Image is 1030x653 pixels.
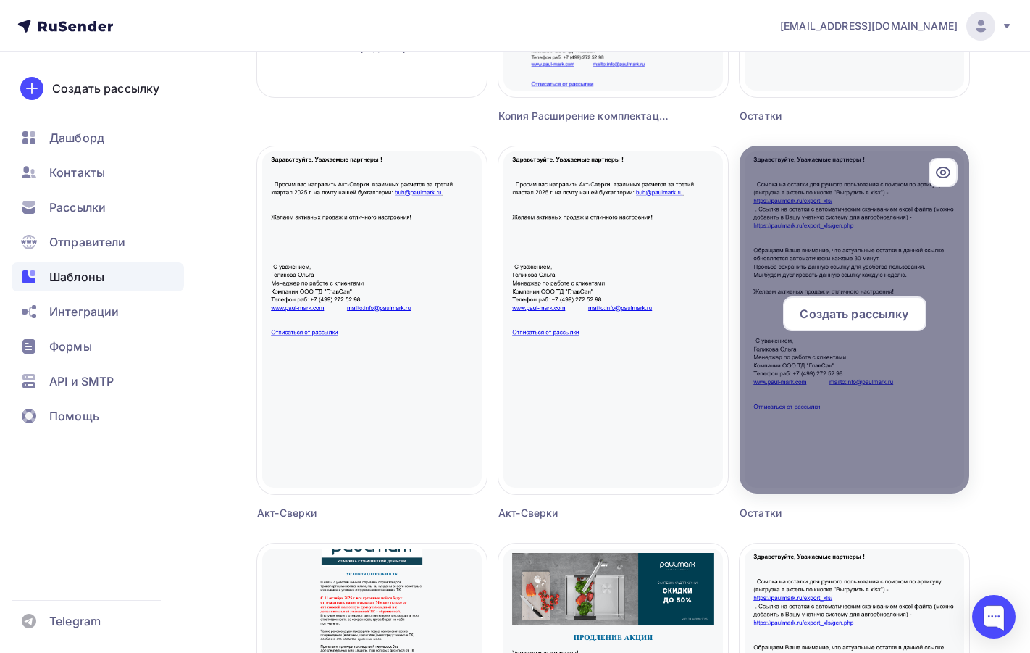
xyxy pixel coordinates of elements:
div: Акт-Сверки [257,506,430,520]
a: Рассылки [12,193,184,222]
div: Остатки [740,109,912,123]
div: Копия Расширение комплектации моек [498,109,671,123]
div: Акт-Сверки [498,506,671,520]
a: [EMAIL_ADDRESS][DOMAIN_NAME] [780,12,1013,41]
span: Помощь [49,407,99,425]
span: Отправители [49,233,126,251]
a: Контакты [12,158,184,187]
span: API и SMTP [49,373,114,390]
span: Дашборд [49,129,104,146]
span: Интеграции [49,303,119,320]
span: Рассылки [49,199,106,216]
a: Шаблоны [12,262,184,291]
span: Создать рассылку [800,305,908,323]
span: Контакты [49,164,105,181]
div: Остатки [740,506,912,520]
a: Формы [12,332,184,361]
a: Отправители [12,228,184,257]
span: [EMAIL_ADDRESS][DOMAIN_NAME] [780,19,958,33]
span: Шаблоны [49,268,104,286]
span: Формы [49,338,92,355]
a: Дашборд [12,123,184,152]
div: Создать рассылку [52,80,159,97]
span: Telegram [49,612,101,630]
